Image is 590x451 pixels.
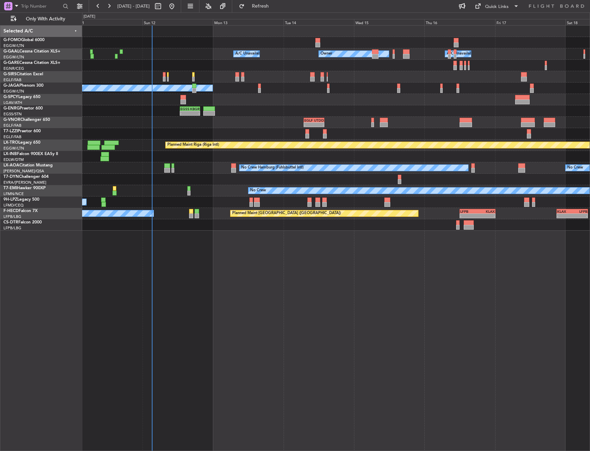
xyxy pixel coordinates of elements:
a: G-GARECessna Citation XLS+ [3,61,60,65]
button: Quick Links [471,1,522,12]
a: LFPB/LBG [3,214,21,219]
a: EGSS/STN [3,112,22,117]
div: Quick Links [485,3,509,10]
a: G-JAGAPhenom 300 [3,84,43,88]
a: LX-AOACitation Mustang [3,163,53,167]
a: T7-LZZIPraetor 600 [3,129,41,133]
div: KLAX [478,209,495,213]
span: F-HECD [3,209,19,213]
span: 9H-LPZ [3,198,17,202]
div: LFPB [460,209,478,213]
a: EGLF/FAB [3,77,21,83]
a: LFPB/LBG [3,225,21,231]
a: EGGW/LTN [3,146,24,151]
a: G-VNORChallenger 650 [3,118,50,122]
a: LFMN/NCE [3,191,24,196]
a: CS-DTRFalcon 2000 [3,220,42,224]
div: Sun 12 [142,19,213,25]
span: [DATE] - [DATE] [117,3,150,9]
span: G-FOMO [3,38,21,42]
div: UTDD [314,118,324,122]
button: Refresh [236,1,277,12]
span: T7-DYN [3,175,19,179]
a: EGLF/FAB [3,134,21,140]
a: EGGW/LTN [3,89,24,94]
div: No Crew Hamburg (Fuhlsbuttel Intl) [241,163,304,173]
div: Planned Maint Riga (Riga Intl) [167,140,219,150]
span: CS-DTR [3,220,18,224]
span: G-SPCY [3,95,18,99]
span: G-GAAL [3,49,19,54]
span: G-SIRS [3,72,17,76]
a: G-SPCYLegacy 650 [3,95,40,99]
a: F-HECDFalcon 7X [3,209,38,213]
a: LGAV/ATH [3,100,22,105]
div: Fri 17 [495,19,566,25]
a: [PERSON_NAME]/QSA [3,169,44,174]
div: EGSS [180,107,190,111]
a: EDLW/DTM [3,157,24,162]
div: Owner [321,49,332,59]
span: G-JAGA [3,84,19,88]
a: T7-DYNChallenger 604 [3,175,49,179]
span: G-GARE [3,61,19,65]
div: Mon 13 [213,19,283,25]
div: A/C Unavailable [235,49,264,59]
a: EGNR/CEG [3,66,24,71]
span: G-VNOR [3,118,20,122]
a: G-FOMOGlobal 6000 [3,38,45,42]
div: Tue 14 [284,19,354,25]
div: - [314,123,324,127]
div: [DATE] [83,14,95,20]
span: Refresh [246,4,275,9]
div: LFPB [572,209,587,213]
span: T7-LZZI [3,129,18,133]
div: Wed 15 [354,19,424,25]
button: Only With Activity [8,13,75,25]
a: G-GAALCessna Citation XLS+ [3,49,60,54]
div: A/C Unavailable [447,49,475,59]
div: KBGR [190,107,199,111]
div: Thu 16 [424,19,495,25]
div: KLAX [557,209,572,213]
a: G-ENRGPraetor 600 [3,106,43,111]
a: LX-TROLegacy 650 [3,141,40,145]
div: - [190,111,199,115]
span: Only With Activity [18,17,73,21]
input: Trip Number [21,1,61,11]
div: No Crew [567,163,583,173]
div: - [478,214,495,218]
div: Planned Maint [GEOGRAPHIC_DATA] ([GEOGRAPHIC_DATA]) [232,208,341,219]
a: LFMD/CEQ [3,203,23,208]
a: LX-INBFalcon 900EX EASy II [3,152,58,156]
div: Sat 11 [72,19,142,25]
a: EGGW/LTN [3,55,24,60]
span: T7-EMI [3,186,17,190]
div: - [460,214,478,218]
div: EGLF [304,118,314,122]
div: - [304,123,314,127]
div: - [180,111,190,115]
span: LX-TRO [3,141,18,145]
a: 9H-LPZLegacy 500 [3,198,39,202]
span: G-ENRG [3,106,20,111]
a: EVRA/[PERSON_NAME] [3,180,46,185]
div: - [557,214,572,218]
span: LX-INB [3,152,17,156]
a: T7-EMIHawker 900XP [3,186,46,190]
div: No Crew [250,185,266,196]
a: G-SIRSCitation Excel [3,72,43,76]
a: EGGW/LTN [3,43,24,48]
div: - [572,214,587,218]
a: EGLF/FAB [3,123,21,128]
span: LX-AOA [3,163,19,167]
